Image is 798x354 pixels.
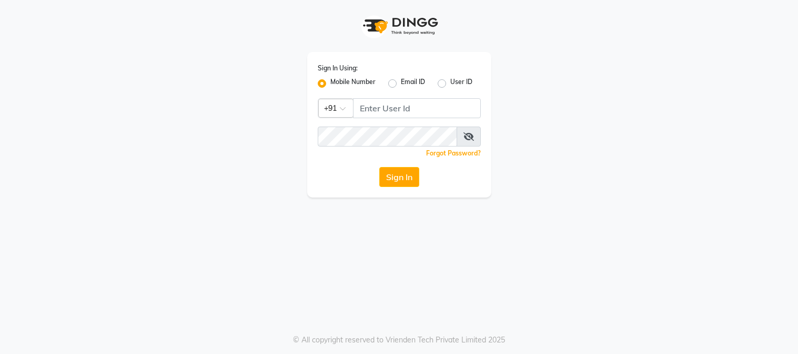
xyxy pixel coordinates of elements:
button: Sign In [379,167,419,187]
a: Forgot Password? [426,149,481,157]
label: Sign In Using: [318,64,358,73]
label: User ID [450,77,472,90]
label: Email ID [401,77,425,90]
input: Username [353,98,481,118]
img: logo1.svg [357,11,441,41]
input: Username [318,127,457,147]
label: Mobile Number [330,77,376,90]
